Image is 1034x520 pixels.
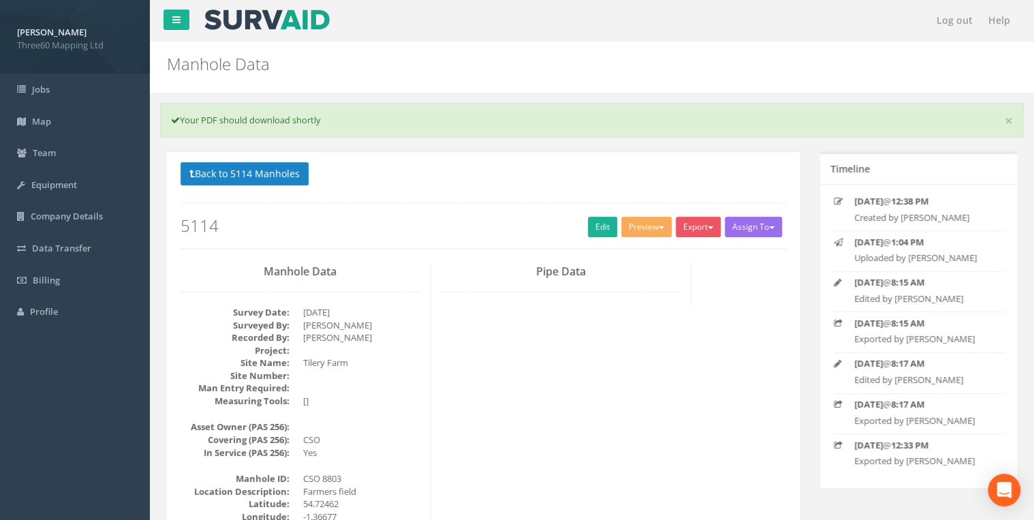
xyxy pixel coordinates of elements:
span: Billing [33,274,60,286]
dd: CSO 8803 [303,472,420,485]
dt: Asset Owner (PAS 256): [181,420,289,433]
dt: Man Entry Required: [181,382,289,395]
strong: [DATE] [854,317,883,329]
p: @ [854,236,992,249]
h5: Timeline [830,164,870,174]
dt: Survey Date: [181,306,289,319]
p: Edited by [PERSON_NAME] [854,373,992,386]
dd: Yes [303,446,420,459]
strong: [DATE] [854,276,883,288]
span: Jobs [32,83,50,95]
p: Uploaded by [PERSON_NAME] [854,251,992,264]
p: @ [854,439,992,452]
span: Company Details [31,210,103,222]
p: @ [854,357,992,370]
dt: Recorded By: [181,331,289,344]
span: Team [33,147,56,159]
p: @ [854,398,992,411]
span: Equipment [31,179,77,191]
dd: [] [303,395,420,408]
a: Edit [588,217,617,237]
dd: [PERSON_NAME] [303,331,420,344]
h3: Manhole Data [181,266,420,278]
p: Edited by [PERSON_NAME] [854,292,992,305]
p: Exported by [PERSON_NAME] [854,455,992,468]
h2: Manhole Data [167,55,872,73]
dd: [PERSON_NAME] [303,319,420,332]
strong: 8:15 AM [891,276,924,288]
div: Open Intercom Messenger [988,474,1020,506]
a: × [1005,114,1013,128]
p: @ [854,195,992,208]
dt: In Service (PAS 256): [181,446,289,459]
strong: [PERSON_NAME] [17,26,87,38]
span: Data Transfer [32,242,91,254]
h2: 5114 [181,217,786,234]
span: Three60 Mapping Ltd [17,39,133,52]
strong: [DATE] [854,439,883,451]
dd: Tilery Farm [303,356,420,369]
dt: Manhole ID: [181,472,289,485]
button: Preview [621,217,672,237]
p: @ [854,276,992,289]
dt: Site Number: [181,369,289,382]
strong: [DATE] [854,236,883,248]
span: Map [32,115,51,127]
dd: Farmers field [303,485,420,498]
dd: CSO [303,433,420,446]
strong: [DATE] [854,398,883,410]
p: Exported by [PERSON_NAME] [854,414,992,427]
dt: Measuring Tools: [181,395,289,408]
button: Assign To [725,217,782,237]
a: [PERSON_NAME] Three60 Mapping Ltd [17,22,133,51]
div: Your PDF should download shortly [160,103,1024,138]
strong: [DATE] [854,357,883,369]
dt: Location Description: [181,485,289,498]
p: Exported by [PERSON_NAME] [854,333,992,346]
button: Back to 5114 Manholes [181,162,309,185]
strong: 1:04 PM [891,236,924,248]
h3: Pipe Data [441,266,681,278]
strong: 12:38 PM [891,195,928,207]
p: @ [854,317,992,330]
dd: 54.72462 [303,498,420,510]
strong: [DATE] [854,195,883,207]
dt: Site Name: [181,356,289,369]
span: Profile [30,305,58,318]
strong: 8:17 AM [891,357,924,369]
dd: [DATE] [303,306,420,319]
strong: 12:33 PM [891,439,928,451]
dt: Surveyed By: [181,319,289,332]
button: Export [676,217,721,237]
dt: Covering (PAS 256): [181,433,289,446]
dt: Project: [181,344,289,357]
dt: Latitude: [181,498,289,510]
p: Created by [PERSON_NAME] [854,211,992,224]
strong: 8:15 AM [891,317,924,329]
strong: 8:17 AM [891,398,924,410]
